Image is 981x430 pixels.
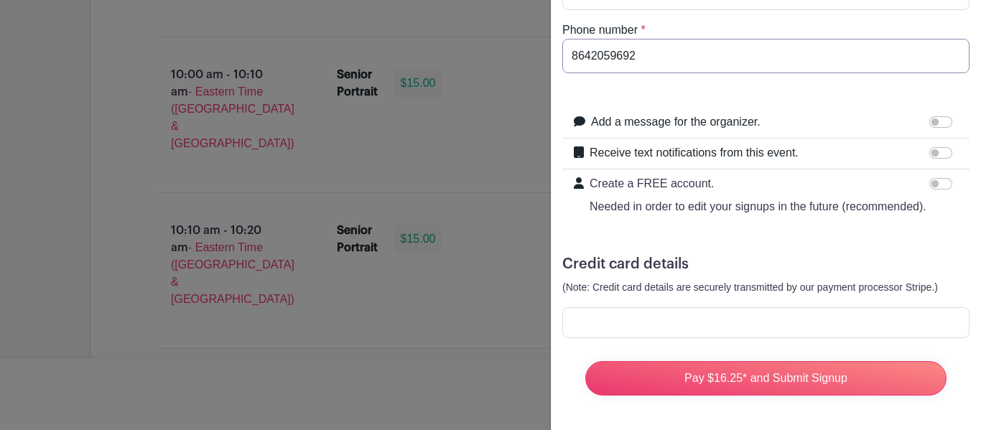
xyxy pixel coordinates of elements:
[591,113,761,131] label: Add a message for the organizer.
[562,281,938,293] small: (Note: Credit card details are securely transmitted by our payment processor Stripe.)
[590,175,926,192] p: Create a FREE account.
[585,361,947,396] input: Pay $16.25* and Submit Signup
[590,144,799,162] label: Receive text notifications from this event.
[590,198,926,215] p: Needed in order to edit your signups in the future (recommended).
[562,22,638,39] label: Phone number
[562,256,970,273] h5: Credit card details
[572,316,960,329] iframe: Secure card payment input frame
